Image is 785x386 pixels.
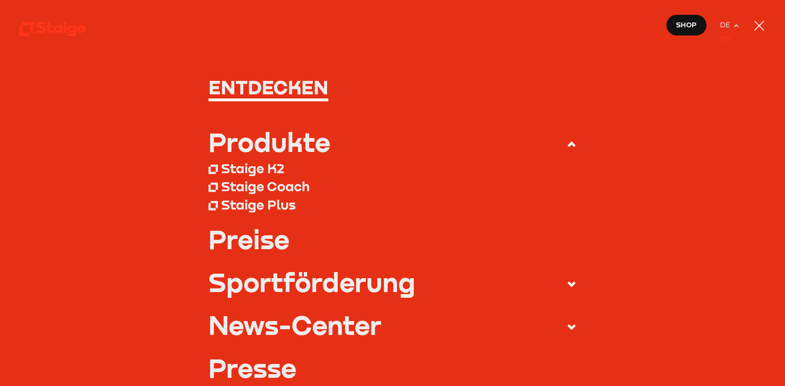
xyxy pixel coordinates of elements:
[209,312,381,338] div: News-Center
[221,178,310,194] div: Staige Coach
[221,160,284,176] div: Staige K2
[209,177,577,196] a: Staige Coach
[720,33,734,45] a: EN
[209,159,577,177] a: Staige K2
[209,226,577,252] a: Preise
[221,196,296,213] div: Staige Plus
[666,14,707,36] a: Shop
[209,129,330,155] div: Produkte
[676,19,697,31] span: Shop
[209,195,577,214] a: Staige Plus
[209,355,577,381] a: Presse
[720,20,733,31] span: DE
[209,269,415,295] div: Sportförderung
